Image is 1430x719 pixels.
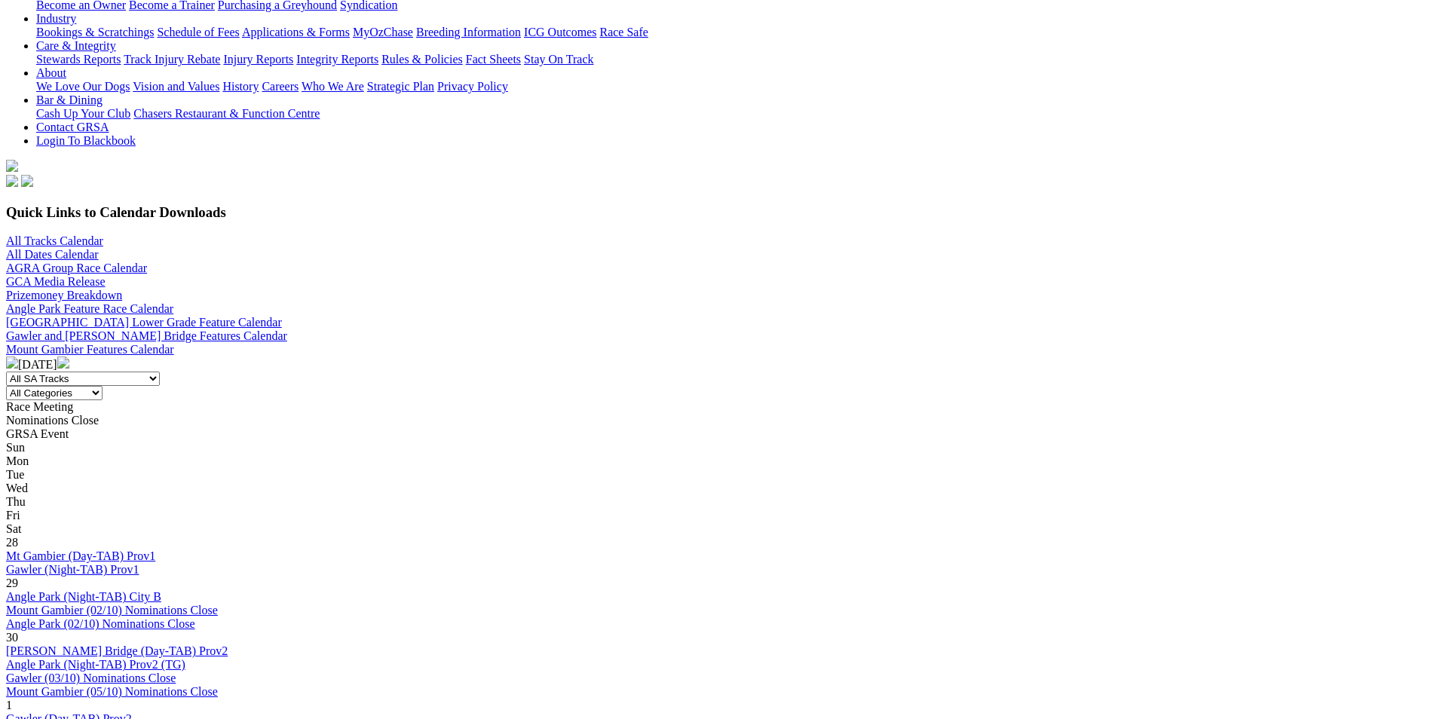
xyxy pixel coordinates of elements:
[36,80,130,93] a: We Love Our Dogs
[133,107,320,120] a: Chasers Restaurant & Function Centre
[124,53,220,66] a: Track Injury Rebate
[262,80,299,93] a: Careers
[6,343,174,356] a: Mount Gambier Features Calendar
[6,590,161,603] a: Angle Park (Night-TAB) City B
[6,248,99,261] a: All Dates Calendar
[157,26,239,38] a: Schedule of Fees
[6,685,218,698] a: Mount Gambier (05/10) Nominations Close
[6,577,18,589] span: 29
[6,549,155,562] a: Mt Gambier (Day-TAB) Prov1
[296,53,378,66] a: Integrity Reports
[6,262,147,274] a: AGRA Group Race Calendar
[6,644,228,657] a: [PERSON_NAME] Bridge (Day-TAB) Prov2
[6,204,1424,221] h3: Quick Links to Calendar Downloads
[6,495,1424,509] div: Thu
[6,482,1424,495] div: Wed
[524,53,593,66] a: Stay On Track
[466,53,521,66] a: Fact Sheets
[36,53,121,66] a: Stewards Reports
[6,509,1424,522] div: Fri
[36,39,116,52] a: Care & Integrity
[6,289,122,301] a: Prizemoney Breakdown
[6,329,287,342] a: Gawler and [PERSON_NAME] Bridge Features Calendar
[6,356,18,369] img: chevron-left-pager-white.svg
[133,80,219,93] a: Vision and Values
[6,316,282,329] a: [GEOGRAPHIC_DATA] Lower Grade Feature Calendar
[6,356,1424,372] div: [DATE]
[6,302,173,315] a: Angle Park Feature Race Calendar
[6,468,1424,482] div: Tue
[6,604,218,617] a: Mount Gambier (02/10) Nominations Close
[353,26,413,38] a: MyOzChase
[36,121,109,133] a: Contact GRSA
[6,617,195,630] a: Angle Park (02/10) Nominations Close
[36,26,154,38] a: Bookings & Scratchings
[36,107,1424,121] div: Bar & Dining
[6,454,1424,468] div: Mon
[6,427,1424,441] div: GRSA Event
[6,400,1424,414] div: Race Meeting
[222,80,259,93] a: History
[223,53,293,66] a: Injury Reports
[6,536,18,549] span: 28
[36,80,1424,93] div: About
[6,234,103,247] a: All Tracks Calendar
[6,275,106,288] a: GCA Media Release
[36,107,130,120] a: Cash Up Your Club
[6,414,1424,427] div: Nominations Close
[21,175,33,187] img: twitter.svg
[36,26,1424,39] div: Industry
[367,80,434,93] a: Strategic Plan
[437,80,508,93] a: Privacy Policy
[57,356,69,369] img: chevron-right-pager-white.svg
[381,53,463,66] a: Rules & Policies
[36,134,136,147] a: Login To Blackbook
[36,12,76,25] a: Industry
[242,26,350,38] a: Applications & Forms
[302,80,364,93] a: Who We Are
[6,563,139,576] a: Gawler (Night-TAB) Prov1
[599,26,648,38] a: Race Safe
[6,672,176,684] a: Gawler (03/10) Nominations Close
[6,160,18,172] img: logo-grsa-white.png
[36,66,66,79] a: About
[36,53,1424,66] div: Care & Integrity
[6,441,1424,454] div: Sun
[6,699,12,711] span: 1
[6,522,1424,536] div: Sat
[6,175,18,187] img: facebook.svg
[6,658,185,671] a: Angle Park (Night-TAB) Prov2 (TG)
[416,26,521,38] a: Breeding Information
[6,631,18,644] span: 30
[524,26,596,38] a: ICG Outcomes
[36,93,103,106] a: Bar & Dining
